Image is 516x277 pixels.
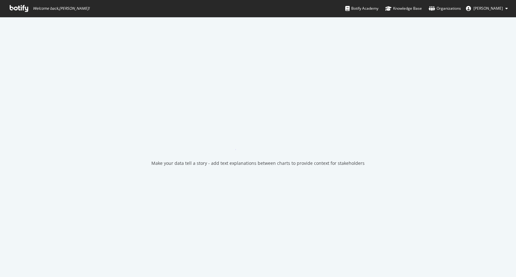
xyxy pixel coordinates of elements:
div: Knowledge Base [385,5,422,12]
div: animation [235,128,281,150]
div: Botify Academy [345,5,378,12]
button: [PERSON_NAME] [461,3,513,13]
div: Organizations [429,5,461,12]
span: Welcome back, [PERSON_NAME] ! [33,6,89,11]
span: Tobias Gillberg [473,6,503,11]
div: Make your data tell a story - add text explanations between charts to provide context for stakeho... [151,160,365,166]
